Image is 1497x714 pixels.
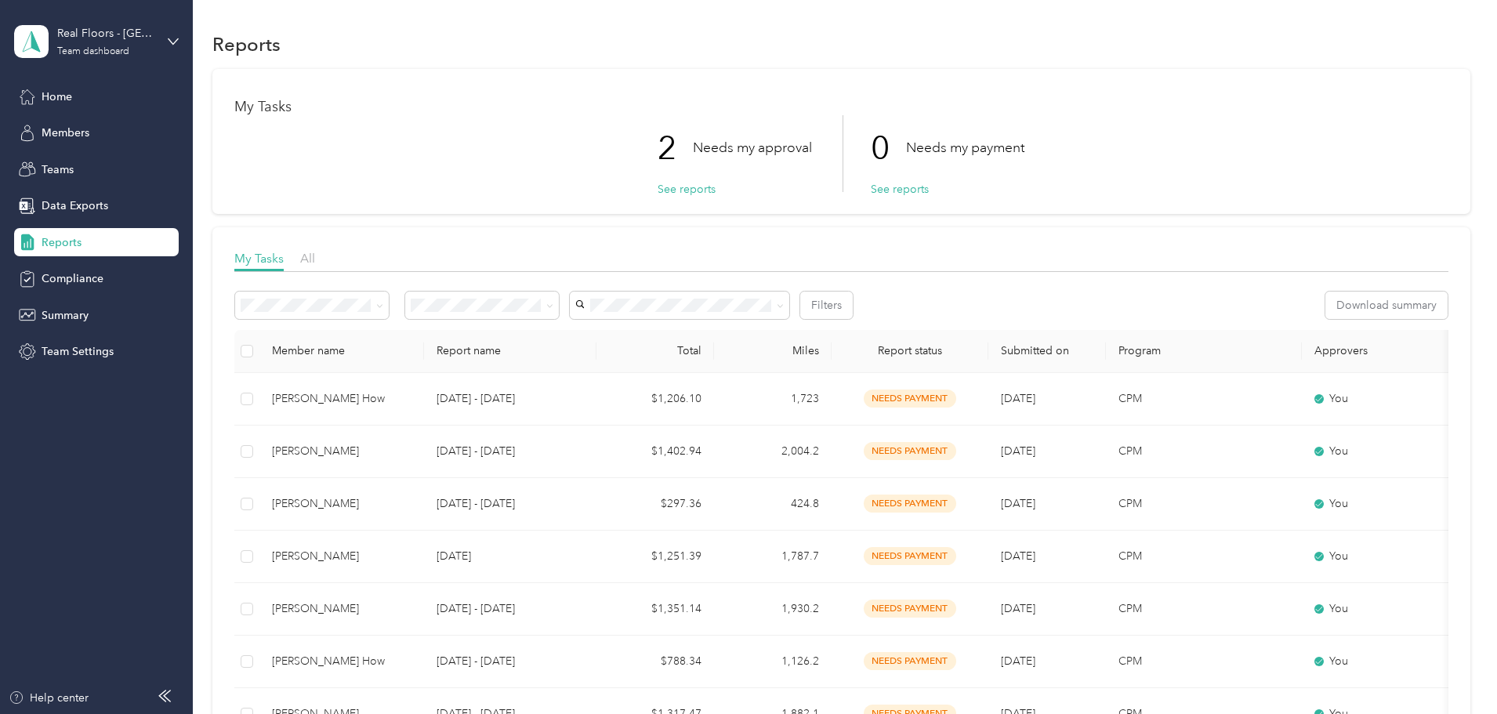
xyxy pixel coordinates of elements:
[800,292,853,319] button: Filters
[42,161,74,178] span: Teams
[1314,548,1446,565] div: You
[212,36,281,53] h1: Reports
[272,653,411,670] div: [PERSON_NAME] How
[57,25,155,42] div: Real Floors - [GEOGRAPHIC_DATA]
[1106,426,1302,478] td: CPM
[1314,600,1446,618] div: You
[42,125,89,141] span: Members
[1106,330,1302,373] th: Program
[272,600,411,618] div: [PERSON_NAME]
[42,234,82,251] span: Reports
[1325,292,1448,319] button: Download summary
[1106,636,1302,688] td: CPM
[42,307,89,324] span: Summary
[272,443,411,460] div: [PERSON_NAME]
[871,181,929,198] button: See reports
[727,344,819,357] div: Miles
[1118,600,1289,618] p: CPM
[988,330,1106,373] th: Submitted on
[300,251,315,266] span: All
[272,344,411,357] div: Member name
[42,270,103,287] span: Compliance
[234,99,1448,115] h1: My Tasks
[714,478,832,531] td: 424.8
[714,531,832,583] td: 1,787.7
[1118,548,1289,565] p: CPM
[658,115,693,181] p: 2
[596,636,714,688] td: $788.34
[437,443,584,460] p: [DATE] - [DATE]
[1106,531,1302,583] td: CPM
[596,478,714,531] td: $297.36
[259,330,424,373] th: Member name
[658,181,716,198] button: See reports
[864,390,956,408] span: needs payment
[1001,392,1035,405] span: [DATE]
[864,442,956,460] span: needs payment
[437,390,584,408] p: [DATE] - [DATE]
[864,547,956,565] span: needs payment
[693,138,812,158] p: Needs my approval
[871,115,906,181] p: 0
[1314,390,1446,408] div: You
[1001,654,1035,668] span: [DATE]
[437,600,584,618] p: [DATE] - [DATE]
[9,690,89,706] button: Help center
[596,531,714,583] td: $1,251.39
[437,548,584,565] p: [DATE]
[437,653,584,670] p: [DATE] - [DATE]
[864,600,956,618] span: needs payment
[714,583,832,636] td: 1,930.2
[272,390,411,408] div: [PERSON_NAME] How
[1001,444,1035,458] span: [DATE]
[844,344,976,357] span: Report status
[1314,653,1446,670] div: You
[1302,330,1459,373] th: Approvers
[1106,373,1302,426] td: CPM
[714,636,832,688] td: 1,126.2
[42,198,108,214] span: Data Exports
[864,652,956,670] span: needs payment
[1118,653,1289,670] p: CPM
[906,138,1024,158] p: Needs my payment
[424,330,596,373] th: Report name
[272,548,411,565] div: [PERSON_NAME]
[42,343,114,360] span: Team Settings
[1001,549,1035,563] span: [DATE]
[1106,583,1302,636] td: CPM
[1001,497,1035,510] span: [DATE]
[1409,626,1497,714] iframe: Everlance-gr Chat Button Frame
[57,47,129,56] div: Team dashboard
[1314,443,1446,460] div: You
[714,373,832,426] td: 1,723
[596,583,714,636] td: $1,351.14
[1118,443,1289,460] p: CPM
[864,495,956,513] span: needs payment
[1314,495,1446,513] div: You
[714,426,832,478] td: 2,004.2
[42,89,72,105] span: Home
[1106,478,1302,531] td: CPM
[596,373,714,426] td: $1,206.10
[1001,602,1035,615] span: [DATE]
[437,495,584,513] p: [DATE] - [DATE]
[272,495,411,513] div: [PERSON_NAME]
[1118,390,1289,408] p: CPM
[234,251,284,266] span: My Tasks
[609,344,701,357] div: Total
[596,426,714,478] td: $1,402.94
[1118,495,1289,513] p: CPM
